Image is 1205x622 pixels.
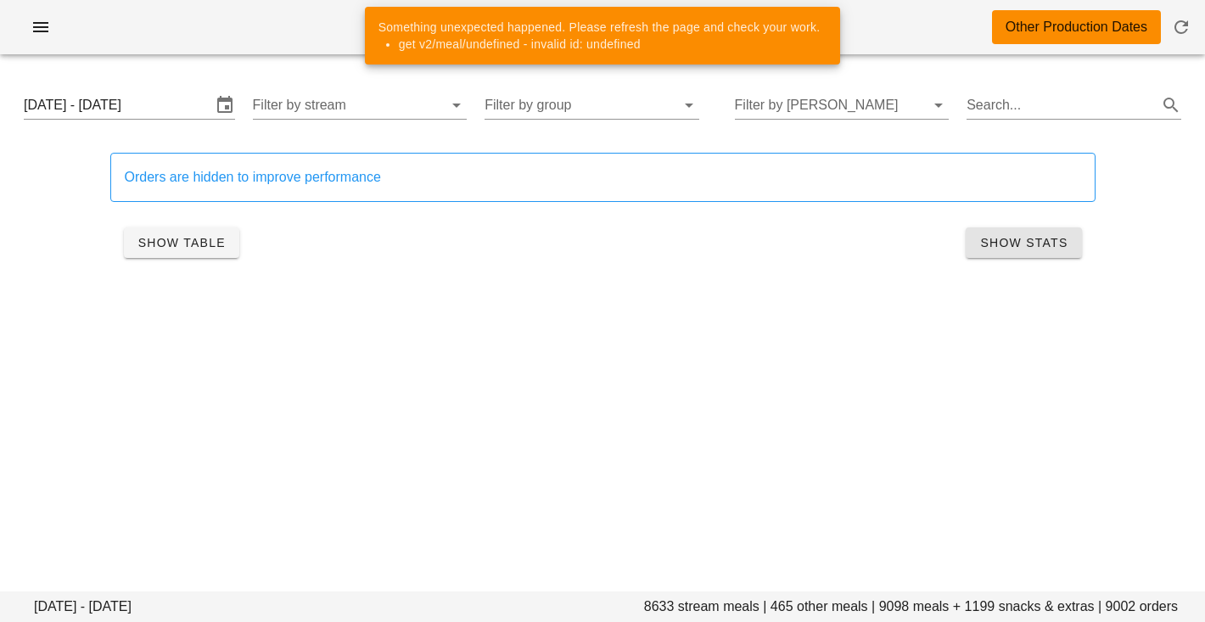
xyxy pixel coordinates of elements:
[253,92,468,119] div: Filter by stream
[966,227,1081,258] button: Show Stats
[365,7,834,64] div: Something unexpected happened. Please refresh the page and check your work.
[399,36,821,53] li: get v2/meal/undefined - invalid id: undefined
[125,167,1081,188] div: Orders are hidden to improve performance
[735,92,950,119] div: Filter by [PERSON_NAME]
[485,92,699,119] div: Filter by group
[979,236,1068,249] span: Show Stats
[1006,17,1147,37] div: Other Production Dates
[124,227,239,258] button: Show Table
[137,236,226,249] span: Show Table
